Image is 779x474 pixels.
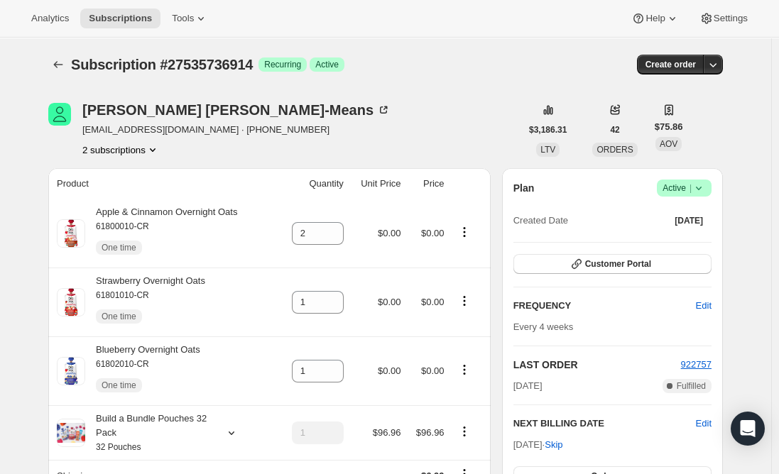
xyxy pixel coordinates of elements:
[23,9,77,28] button: Analytics
[85,343,200,399] div: Blueberry Overnight Oats
[691,9,756,28] button: Settings
[655,120,683,134] span: $75.86
[96,290,149,300] small: 61801010-CR
[421,365,445,376] span: $0.00
[421,228,445,238] span: $0.00
[513,417,696,431] h2: NEXT BILLING DATE
[696,417,712,431] button: Edit
[102,380,136,391] span: One time
[529,124,567,136] span: $3,186.31
[421,297,445,307] span: $0.00
[681,358,712,372] button: 922757
[513,358,681,372] h2: LAST ORDER
[675,215,703,226] span: [DATE]
[31,13,69,24] span: Analytics
[645,59,696,70] span: Create order
[521,120,575,140] button: $3,186.31
[585,258,651,270] span: Customer Portal
[731,412,765,446] div: Open Intercom Messenger
[513,439,563,450] span: [DATE] ·
[378,365,401,376] span: $0.00
[71,57,253,72] span: Subscription #27535736914
[513,321,574,332] span: Every 4 weeks
[82,143,160,157] button: Product actions
[690,182,692,194] span: |
[57,357,85,385] img: product img
[513,299,696,313] h2: FREQUENCY
[405,168,449,199] th: Price
[513,254,712,274] button: Customer Portal
[96,442,141,452] small: 32 Pouches
[513,181,535,195] h2: Plan
[378,297,401,307] span: $0.00
[536,434,571,456] button: Skip
[513,379,543,393] span: [DATE]
[82,103,391,117] div: [PERSON_NAME] [PERSON_NAME]-Means
[596,145,633,155] span: ORDERS
[96,221,149,231] small: 61800010-CR
[645,13,665,24] span: Help
[348,168,405,199] th: Unit Price
[82,123,391,137] span: [EMAIL_ADDRESS][DOMAIN_NAME] · [PHONE_NUMBER]
[623,9,687,28] button: Help
[453,224,476,240] button: Product actions
[681,359,712,370] a: 922757
[601,120,628,140] button: 42
[373,427,401,438] span: $96.96
[57,219,85,248] img: product img
[96,359,149,369] small: 61802010-CR
[416,427,445,438] span: $96.96
[540,145,555,155] span: LTV
[48,55,68,75] button: Subscriptions
[545,438,562,452] span: Skip
[714,13,748,24] span: Settings
[102,242,136,253] span: One time
[277,168,348,199] th: Quantity
[89,13,152,24] span: Subscriptions
[315,59,339,70] span: Active
[48,168,277,199] th: Product
[663,181,706,195] span: Active
[48,103,71,126] span: Brittany Balough-Means
[666,211,712,231] button: [DATE]
[660,139,677,149] span: AOV
[687,294,720,317] button: Edit
[85,205,237,262] div: Apple & Cinnamon Overnight Oats
[57,288,85,316] img: product img
[80,9,160,28] button: Subscriptions
[610,124,619,136] span: 42
[378,228,401,238] span: $0.00
[677,380,706,392] span: Fulfilled
[513,214,568,228] span: Created Date
[85,412,213,454] div: Build a Bundle Pouches 32 Pack
[453,424,476,439] button: Product actions
[696,299,712,313] span: Edit
[163,9,217,28] button: Tools
[453,293,476,309] button: Product actions
[172,13,194,24] span: Tools
[264,59,301,70] span: Recurring
[637,55,704,75] button: Create order
[85,274,205,331] div: Strawberry Overnight Oats
[453,362,476,377] button: Product actions
[102,311,136,322] span: One time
